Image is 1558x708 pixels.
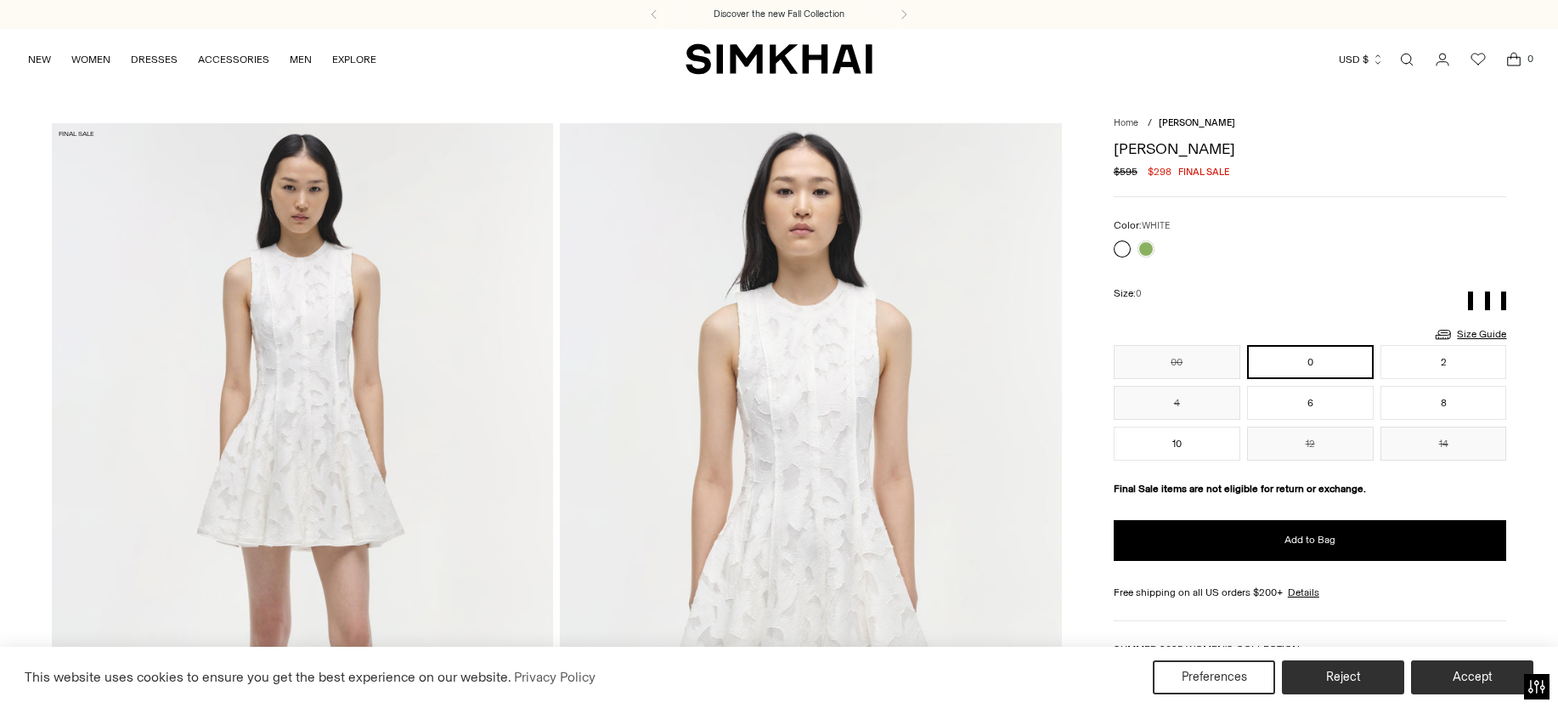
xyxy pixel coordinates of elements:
a: ACCESSORIES [198,41,269,78]
a: Privacy Policy (opens in a new tab) [511,665,598,690]
s: $595 [1114,164,1137,179]
a: Size Guide [1433,324,1506,345]
a: SIMKHAI [686,42,872,76]
button: 14 [1380,427,1507,461]
span: Add to Bag [1284,533,1335,547]
label: Size: [1114,286,1142,302]
button: Preferences [1153,660,1275,694]
a: Go to the account page [1425,42,1459,76]
button: 12 [1247,427,1374,461]
a: Wishlist [1461,42,1495,76]
a: WOMEN [71,41,110,78]
a: Home [1114,117,1138,128]
span: $298 [1148,164,1171,179]
button: 10 [1114,427,1240,461]
a: DRESSES [131,41,178,78]
button: 2 [1380,345,1507,379]
strong: Final Sale items are not eligible for return or exchange. [1114,483,1366,495]
a: SUMMER 2025 WOMEN'S COLLECTION [1114,643,1300,655]
div: / [1148,116,1152,131]
button: 4 [1114,386,1240,420]
a: EXPLORE [332,41,376,78]
a: Open search modal [1390,42,1424,76]
button: 00 [1114,345,1240,379]
span: [PERSON_NAME] [1159,117,1235,128]
h1: [PERSON_NAME] [1114,141,1507,156]
span: 0 [1136,288,1142,299]
button: Reject [1282,660,1404,694]
a: Details [1288,585,1319,600]
a: MEN [290,41,312,78]
span: This website uses cookies to ensure you get the best experience on our website. [25,669,511,685]
div: Free shipping on all US orders $200+ [1114,585,1507,600]
span: WHITE [1142,220,1170,231]
a: NEW [28,41,51,78]
label: Color: [1114,218,1170,234]
button: 6 [1247,386,1374,420]
nav: breadcrumbs [1114,116,1507,131]
button: 0 [1247,345,1374,379]
button: Add to Bag [1114,520,1507,561]
span: 0 [1522,51,1538,66]
a: Open cart modal [1497,42,1531,76]
button: 8 [1380,386,1507,420]
a: Discover the new Fall Collection [714,8,844,21]
button: USD $ [1339,41,1384,78]
button: Accept [1411,660,1533,694]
